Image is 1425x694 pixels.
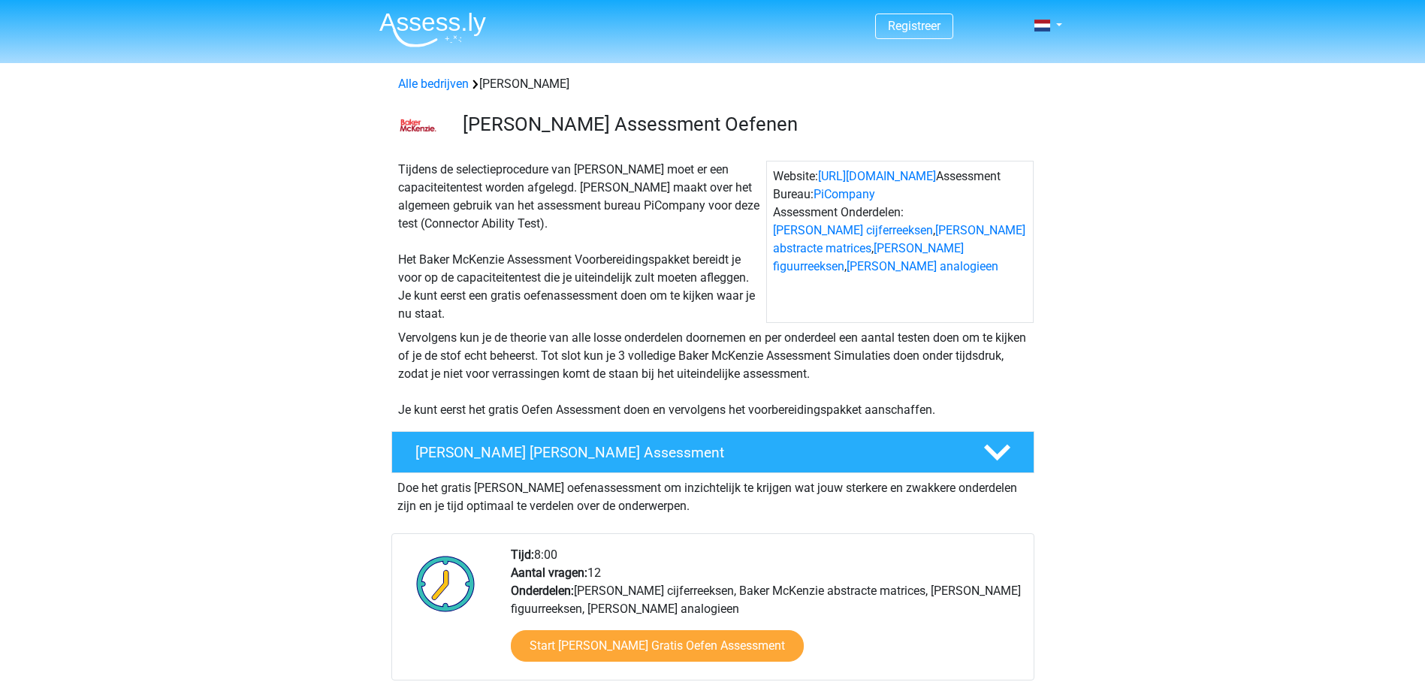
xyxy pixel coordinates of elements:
b: Onderdelen: [511,584,574,598]
b: Tijd: [511,548,534,562]
a: [PERSON_NAME] [PERSON_NAME] Assessment [385,431,1040,473]
div: Website: Assessment Bureau: Assessment Onderdelen: , , , [766,161,1034,323]
a: [PERSON_NAME] analogieen [847,259,998,273]
img: Klok [408,546,484,621]
div: [PERSON_NAME] [392,75,1034,93]
b: Aantal vragen: [511,566,587,580]
div: Doe het gratis [PERSON_NAME] oefenassessment om inzichtelijk te krijgen wat jouw sterkere en zwak... [391,473,1034,515]
a: [URL][DOMAIN_NAME] [818,169,936,183]
a: Alle bedrijven [398,77,469,91]
a: Start [PERSON_NAME] Gratis Oefen Assessment [511,630,804,662]
h4: [PERSON_NAME] [PERSON_NAME] Assessment [415,444,959,461]
a: Registreer [888,19,940,33]
div: Tijdens de selectieprocedure van [PERSON_NAME] moet er een capaciteitentest worden afgelegd. [PER... [392,161,766,323]
div: 8:00 12 [PERSON_NAME] cijferreeksen, Baker McKenzie abstracte matrices, [PERSON_NAME] figuurreeks... [500,546,1033,680]
div: Vervolgens kun je de theorie van alle losse onderdelen doornemen en per onderdeel een aantal test... [392,329,1034,419]
a: [PERSON_NAME] cijferreeksen [773,223,933,237]
h3: [PERSON_NAME] Assessment Oefenen [463,113,1022,136]
img: Assessly [379,12,486,47]
a: PiCompany [814,187,875,201]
